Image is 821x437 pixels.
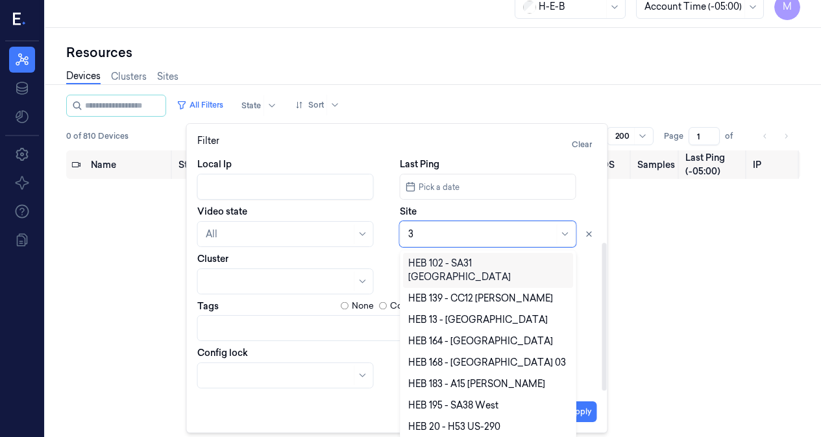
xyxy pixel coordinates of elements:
[66,179,800,241] td: No results.
[408,257,568,284] div: HEB 102 - SA31 [GEOGRAPHIC_DATA]
[197,205,247,218] label: Video state
[157,70,178,84] a: Sites
[86,150,173,179] th: Name
[408,292,553,305] div: HEB 139 - CC12 [PERSON_NAME]
[408,313,548,327] div: HEB 13 - [GEOGRAPHIC_DATA]
[680,150,748,179] th: Last Ping (-05:00)
[408,377,545,391] div: HEB 183 - A15 [PERSON_NAME]
[171,95,228,115] button: All Filters
[66,43,800,62] div: Resources
[408,356,566,370] div: HEB 168 - [GEOGRAPHIC_DATA] 03
[400,158,439,171] label: Last Ping
[564,401,597,422] button: Apply
[197,252,228,265] label: Cluster
[197,346,248,359] label: Config lock
[400,205,417,218] label: Site
[596,150,632,179] th: OS
[197,134,597,155] div: Filter
[66,69,101,84] a: Devices
[390,300,443,313] label: Contains any
[567,134,597,155] button: Clear
[197,301,219,311] label: Tags
[400,174,576,200] button: Pick a date
[748,150,800,179] th: IP
[632,150,680,179] th: Samples
[408,420,500,434] div: HEB 20 - H53 US-290
[111,70,147,84] a: Clusters
[408,335,553,348] div: HEB 164 - [GEOGRAPHIC_DATA]
[408,399,498,412] div: HEB 195 - SA38 West
[66,130,129,142] span: 0 of 810 Devices
[416,181,460,193] span: Pick a date
[756,127,795,145] nav: pagination
[173,150,219,179] th: State
[352,300,374,313] label: None
[725,130,746,142] span: of
[664,130,683,142] span: Page
[197,158,232,171] label: Local Ip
